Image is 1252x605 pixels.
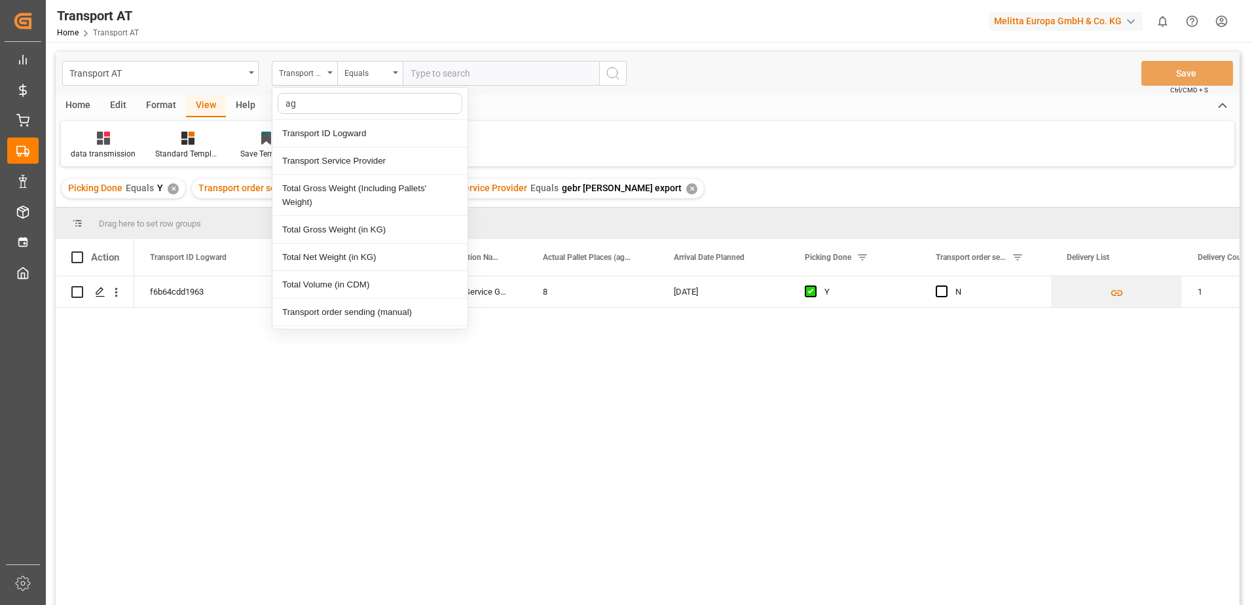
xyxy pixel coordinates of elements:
[1141,61,1233,86] button: Save
[157,183,163,193] span: Y
[989,9,1148,33] button: Melitta Europa GmbH & Co. KG
[99,219,201,229] span: Drag here to set row groups
[150,253,227,262] span: Transport ID Logward
[543,253,631,262] span: Actual Pallet Places (aggregation)
[272,61,337,86] button: close menu
[272,299,468,326] div: Transport order sending (manual)
[530,183,559,193] span: Equals
[599,61,627,86] button: search button
[68,183,122,193] span: Picking Done
[989,12,1143,31] div: Melitta Europa GmbH & Co. KG
[416,183,527,193] span: Transport Service Provider
[278,93,462,114] input: Search
[186,95,226,117] div: View
[168,183,179,194] div: ✕
[272,120,468,147] div: Transport ID Logward
[272,326,468,354] div: Estimated Pallet Places (aggregation)
[805,253,851,262] span: Picking Done
[57,28,79,37] a: Home
[265,276,396,307] div: Gebr [PERSON_NAME] Export
[71,148,136,160] div: data transmission
[126,183,154,193] span: Equals
[240,148,292,160] div: Save Template
[658,276,789,307] div: [DATE]
[1067,253,1109,262] span: Delivery List
[226,95,265,117] div: Help
[272,216,468,244] div: Total Gross Weight (in KG)
[272,271,468,299] div: Total Volume (in CDM)
[134,276,265,307] div: f6b64cdd1963
[562,183,682,193] span: gebr [PERSON_NAME] export
[1177,7,1207,36] button: Help Center
[62,61,259,86] button: open menu
[1198,253,1249,262] span: Delivery Count
[100,95,136,117] div: Edit
[824,277,904,307] div: Y
[1170,85,1208,95] span: Ctrl/CMD + S
[344,64,389,79] div: Equals
[91,251,119,263] div: Action
[272,244,468,271] div: Total Net Weight (in KG)
[136,95,186,117] div: Format
[155,148,221,160] div: Standard Templates
[686,183,697,194] div: ✕
[279,64,323,79] div: Transport Service Provider
[1148,7,1177,36] button: show 0 new notifications
[936,253,1006,262] span: Transport order sending (manual)
[674,253,745,262] span: Arrival Date Planned
[272,175,468,216] div: Total Gross Weight (Including Pallets' Weight)
[527,276,658,307] div: 8
[403,61,599,86] input: Type to search
[337,61,403,86] button: open menu
[56,276,134,308] div: Press SPACE to select this row.
[56,95,100,117] div: Home
[69,64,244,81] div: Transport AT
[272,147,468,175] div: Transport Service Provider
[955,277,1035,307] div: N
[198,183,339,193] span: Transport order sending (manual)
[57,6,139,26] div: Transport AT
